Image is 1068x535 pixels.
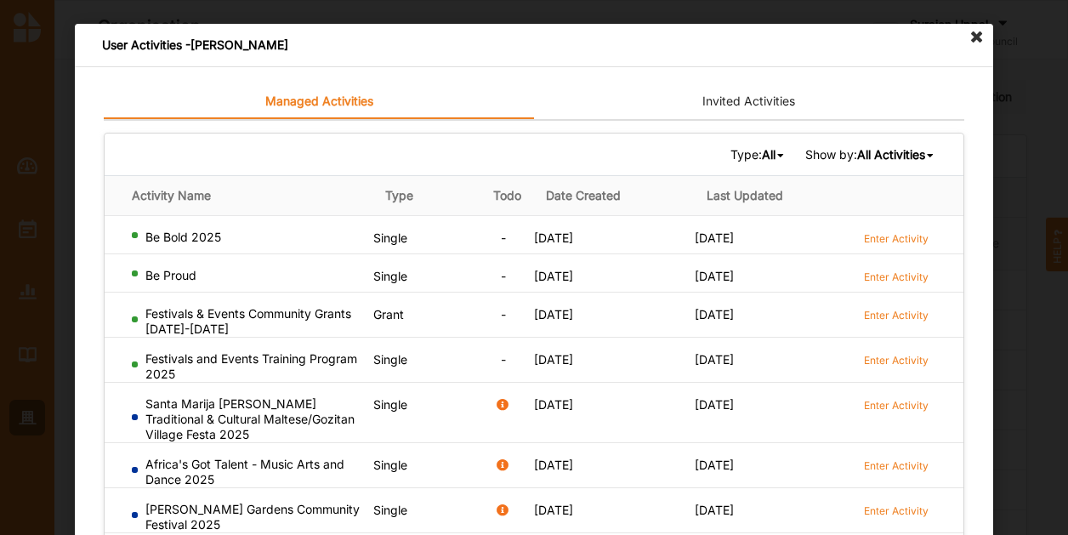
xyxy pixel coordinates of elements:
th: Todo [480,175,534,215]
span: Single [373,231,407,245]
label: Enter Activity [864,308,929,322]
span: [DATE] [534,397,573,412]
a: Enter Activity [864,502,929,518]
span: [DATE] [534,269,573,283]
span: - [501,352,506,367]
a: Managed Activities [104,85,534,119]
a: Enter Activity [864,268,929,284]
label: Enter Activity [864,458,929,473]
span: Single [373,397,407,412]
b: All [762,147,775,162]
th: Last Updated [695,175,855,215]
div: Santa Marija [PERSON_NAME] Traditional & Cultural Maltese/Gozitan Village Festa 2025 [132,396,366,442]
div: Be Bold 2025 [132,230,366,245]
b: All Activities [857,147,925,162]
div: [PERSON_NAME] Gardens Community Festival 2025 [132,502,366,532]
th: Date Created [534,175,695,215]
a: Enter Activity [864,351,929,367]
div: Festivals and Events Training Program 2025 [132,351,366,382]
span: [DATE] [695,231,734,245]
span: [DATE] [695,307,734,322]
label: Enter Activity [864,353,929,367]
span: Single [373,503,407,517]
a: Invited Activities [534,85,964,119]
span: [DATE] [534,458,573,472]
span: Grant [373,307,404,322]
span: [DATE] [534,307,573,322]
label: Enter Activity [864,231,929,246]
span: [DATE] [695,397,734,412]
div: Africa's Got Talent - Music Arts and Dance 2025 [132,457,366,487]
a: Enter Activity [864,230,929,246]
a: Enter Activity [864,396,929,413]
span: Type: [730,146,787,162]
span: [DATE] [695,269,734,283]
span: - [501,269,506,283]
span: Show by: [805,146,936,162]
span: Single [373,269,407,283]
span: Single [373,352,407,367]
span: - [501,307,506,322]
a: Enter Activity [864,306,929,322]
span: Single [373,458,407,472]
span: - [501,231,506,245]
th: Activity Name [105,175,373,215]
span: [DATE] [534,231,573,245]
div: Festivals & Events Community Grants [DATE]-[DATE] [132,306,366,337]
div: Be Proud [132,268,366,283]
span: [DATE] [695,458,734,472]
th: Type [373,175,480,215]
label: Enter Activity [864,270,929,284]
div: User Activities - [PERSON_NAME] [75,24,993,67]
span: [DATE] [695,503,734,517]
span: [DATE] [534,352,573,367]
a: Enter Activity [864,457,929,473]
label: Enter Activity [864,398,929,413]
span: [DATE] [534,503,573,517]
span: [DATE] [695,352,734,367]
label: Enter Activity [864,504,929,518]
